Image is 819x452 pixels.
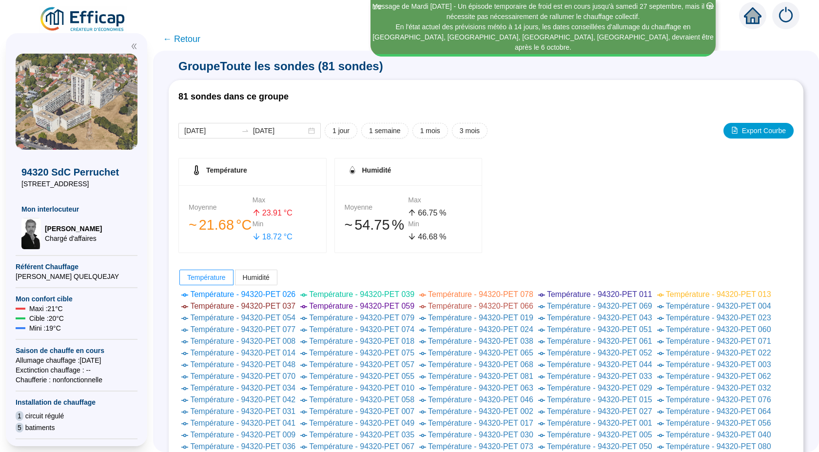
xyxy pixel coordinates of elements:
[16,411,23,421] span: 1
[412,123,448,138] button: 1 mois
[772,2,799,29] img: alerts
[547,337,652,345] span: Température - 94320-PET 061
[428,360,533,369] span: Température - 94320-PET 068
[354,217,370,233] span: 54
[214,217,234,233] span: .68
[373,3,382,11] i: 1 / 2
[332,126,350,136] span: 1 jour
[460,126,480,136] span: 3 mois
[25,411,64,421] span: circuit régulé
[190,302,295,310] span: Température - 94320-PET 037
[309,384,414,392] span: Température - 94320-PET 010
[189,215,197,236] span: 󠁾~
[666,431,771,439] span: Température - 94320-PET 040
[666,325,771,334] span: Température - 94320-PET 060
[547,349,652,357] span: Température - 94320-PET 052
[190,384,295,392] span: Température - 94320-PET 034
[262,233,271,241] span: 18
[408,219,472,229] div: Min
[408,195,472,205] div: Max
[666,302,771,310] span: Température - 94320-PET 004
[309,372,414,380] span: Température - 94320-PET 055
[391,215,404,236] span: %
[190,325,295,334] span: Température - 94320-PET 077
[190,290,295,298] span: Température - 94320-PET 026
[243,274,270,281] span: Humidité
[309,302,414,310] span: Température - 94320-PET 059
[309,442,414,451] span: Température - 94320-PET 067
[369,126,401,136] span: 1 semaine
[428,314,533,322] span: Température - 94320-PET 019
[190,372,295,380] span: Température - 94320-PET 070
[666,395,771,404] span: Température - 94320-PET 076
[706,2,713,9] span: close-circle
[16,355,137,365] span: Allumage chauffage : [DATE]
[284,231,292,243] span: °C
[190,360,295,369] span: Température - 94320-PET 048
[428,302,533,310] span: Température - 94320-PET 066
[309,431,414,439] span: Température - 94320-PET 035
[666,337,771,345] span: Température - 94320-PET 071
[236,215,252,236] span: °C
[666,372,771,380] span: Température - 94320-PET 062
[309,290,414,298] span: Température - 94320-PET 039
[731,127,738,134] span: file-image
[547,442,652,451] span: Température - 94320-PET 050
[241,127,249,135] span: swap-right
[547,302,652,310] span: Température - 94320-PET 069
[206,166,247,174] span: Température
[666,360,771,369] span: Température - 94320-PET 003
[16,375,137,385] span: Chaufferie : non fonctionnelle
[547,419,652,427] span: Température - 94320-PET 001
[21,179,132,189] span: [STREET_ADDRESS]
[16,423,23,432] span: 5
[372,1,714,22] div: Message de Mardi [DATE] - Un épisode temporaire de froid est en cours jusqu'à samedi 27 septembre...
[723,123,794,138] button: Export Courbe
[16,397,137,407] span: Installation de chauffage
[190,407,295,415] span: Température - 94320-PET 031
[547,407,652,415] span: Température - 94320-PET 027
[408,209,416,216] span: arrow-up
[666,442,771,451] span: Température - 94320-PET 080
[666,290,771,298] span: Température - 94320-PET 013
[439,231,446,243] span: %
[428,419,533,427] span: Température - 94320-PET 017
[253,219,316,229] div: Min
[547,372,652,380] span: Température - 94320-PET 033
[271,209,282,217] span: .91
[309,407,414,415] span: Température - 94320-PET 007
[16,346,137,355] span: Saison de chauffe en cours
[131,43,137,50] span: double-left
[190,314,295,322] span: Température - 94320-PET 054
[427,209,437,217] span: .75
[190,442,295,451] span: Température - 94320-PET 036
[241,127,249,135] span: to
[253,209,260,216] span: arrow-up
[190,349,295,357] span: Température - 94320-PET 014
[744,7,761,24] span: home
[29,314,64,323] span: Cible : 20 °C
[372,22,714,53] div: En l'état actuel des prévisions météo à 14 jours, les dates conseillées d'allumage du chauffage e...
[21,204,132,214] span: Mon interlocuteur
[21,165,132,179] span: 94320 SdC Perruchet
[187,274,226,281] span: Température
[666,349,771,357] span: Température - 94320-PET 022
[190,337,295,345] span: Température - 94320-PET 008
[178,92,289,101] span: 81 sondes dans ce groupe
[190,431,295,439] span: Température - 94320-PET 009
[262,209,271,217] span: 23
[29,304,63,314] span: Maxi : 21 °C
[547,325,652,334] span: Température - 94320-PET 051
[428,407,533,415] span: Température - 94320-PET 002
[418,209,427,217] span: 66
[428,384,533,392] span: Température - 94320-PET 063
[547,290,652,298] span: Température - 94320-PET 011
[39,6,127,33] img: efficap energie logo
[16,272,137,281] span: [PERSON_NAME] QUELQUEJAY
[428,325,533,334] span: Température - 94320-PET 024
[16,365,137,375] span: Exctinction chauffage : --
[309,349,414,357] span: Température - 94320-PET 075
[29,323,61,333] span: Mini : 19 °C
[428,395,533,404] span: Température - 94320-PET 046
[420,126,440,136] span: 1 mois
